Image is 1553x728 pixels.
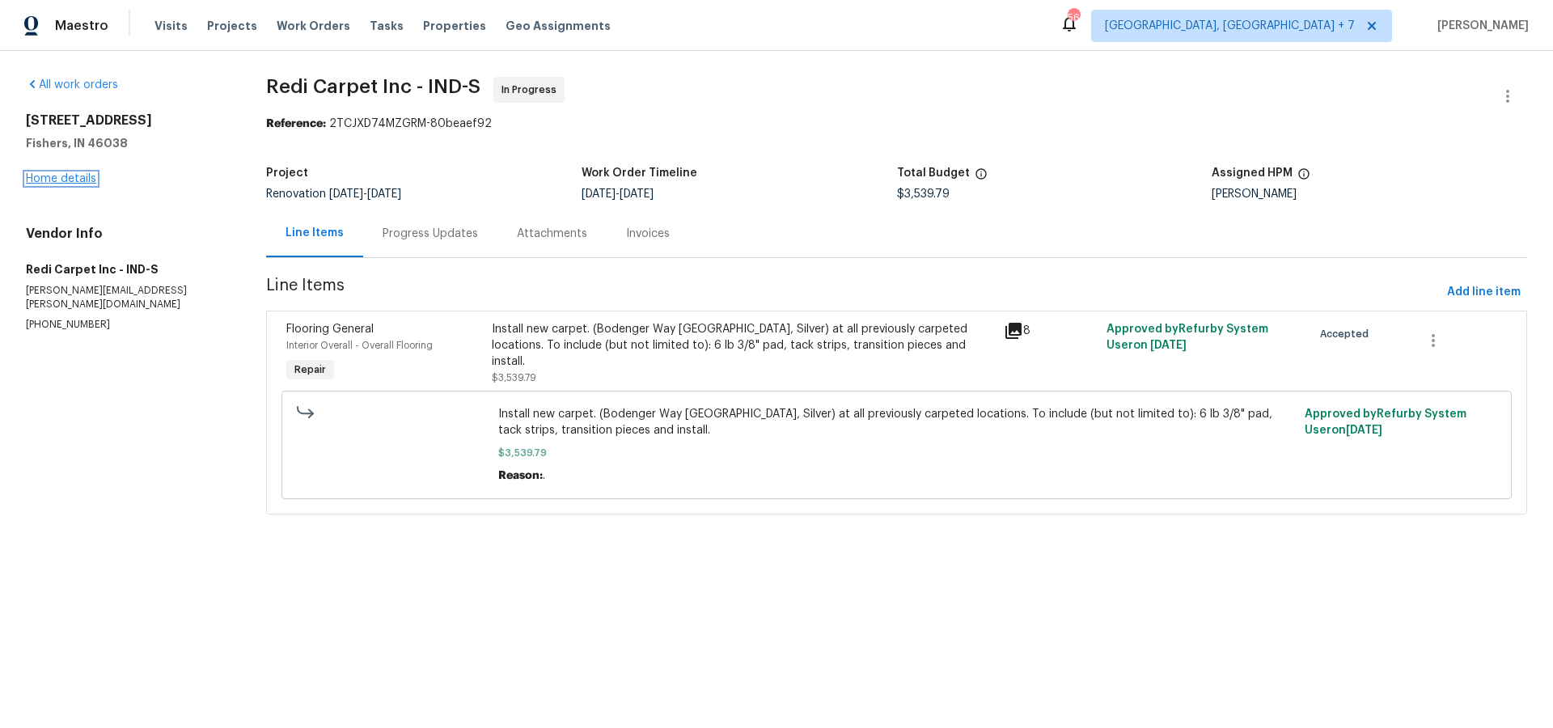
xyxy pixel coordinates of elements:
h5: Redi Carpet Inc - IND-S [26,261,227,277]
div: Attachments [517,226,587,242]
span: The total cost of line items that have been proposed by Opendoor. This sum includes line items th... [975,167,988,188]
div: Line Items [286,225,344,241]
span: . [543,470,545,481]
span: Flooring General [286,324,374,335]
b: Reference: [266,118,326,129]
span: - [329,188,401,200]
span: The hpm assigned to this work order. [1297,167,1310,188]
span: Interior Overall - Overall Flooring [286,341,433,350]
div: Install new carpet. (Bodenger Way [GEOGRAPHIC_DATA], Silver) at all previously carpeted locations... [492,321,995,370]
span: Reason: [498,470,543,481]
span: [PERSON_NAME] [1431,18,1529,34]
div: Progress Updates [383,226,478,242]
span: Line Items [266,277,1441,307]
span: [DATE] [620,188,654,200]
span: Tasks [370,20,404,32]
span: [DATE] [582,188,616,200]
span: $3,539.79 [492,373,536,383]
span: [DATE] [1346,425,1382,436]
h5: Fishers, IN 46038 [26,135,227,151]
span: Renovation [266,188,401,200]
div: [PERSON_NAME] [1212,188,1527,200]
span: - [582,188,654,200]
span: Install new carpet. (Bodenger Way [GEOGRAPHIC_DATA], Silver) at all previously carpeted locations... [498,406,1295,438]
span: $3,539.79 [498,445,1295,461]
span: Properties [423,18,486,34]
p: [PHONE_NUMBER] [26,318,227,332]
span: Add line item [1447,282,1521,303]
span: Redi Carpet Inc - IND-S [266,77,480,96]
div: 56 [1068,10,1079,26]
h5: Assigned HPM [1212,167,1293,179]
span: Work Orders [277,18,350,34]
span: Maestro [55,18,108,34]
h5: Total Budget [897,167,970,179]
a: Home details [26,173,96,184]
span: Visits [154,18,188,34]
div: Invoices [626,226,670,242]
button: Add line item [1441,277,1527,307]
span: [DATE] [1150,340,1187,351]
span: Projects [207,18,257,34]
span: [DATE] [329,188,363,200]
span: In Progress [501,82,563,98]
div: 2TCJXD74MZGRM-80beaef92 [266,116,1527,132]
h4: Vendor Info [26,226,227,242]
div: 8 [1004,321,1097,341]
span: [GEOGRAPHIC_DATA], [GEOGRAPHIC_DATA] + 7 [1105,18,1355,34]
span: Approved by Refurby System User on [1107,324,1268,351]
span: Approved by Refurby System User on [1305,408,1466,436]
span: $3,539.79 [897,188,950,200]
span: [DATE] [367,188,401,200]
h2: [STREET_ADDRESS] [26,112,227,129]
span: Geo Assignments [506,18,611,34]
span: Repair [288,362,332,378]
h5: Project [266,167,308,179]
p: [PERSON_NAME][EMAIL_ADDRESS][PERSON_NAME][DOMAIN_NAME] [26,284,227,311]
span: Accepted [1320,326,1375,342]
h5: Work Order Timeline [582,167,697,179]
a: All work orders [26,79,118,91]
